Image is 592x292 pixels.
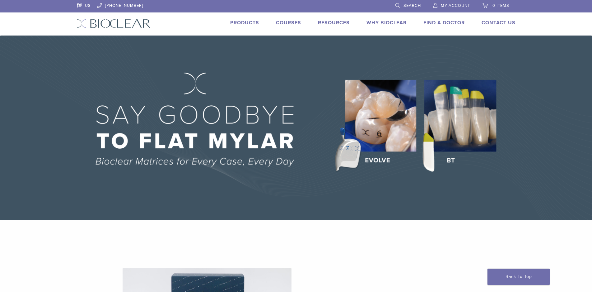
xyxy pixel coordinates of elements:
[403,3,421,8] span: Search
[318,20,350,26] a: Resources
[423,20,465,26] a: Find A Doctor
[487,269,550,285] a: Back To Top
[441,3,470,8] span: My Account
[482,20,515,26] a: Contact Us
[77,19,151,28] img: Bioclear
[230,20,259,26] a: Products
[276,20,301,26] a: Courses
[366,20,407,26] a: Why Bioclear
[492,3,509,8] span: 0 items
